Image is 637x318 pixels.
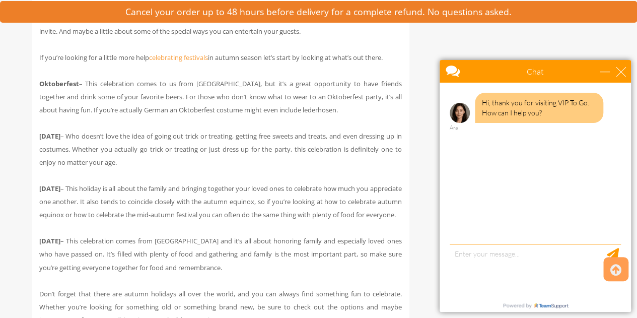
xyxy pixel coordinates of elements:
[39,182,402,221] p: – This holiday is all about the family and bringing together your loved ones to celebrate how muc...
[39,236,60,245] strong: [DATE]
[39,79,79,88] strong: Oktoberfest
[39,184,60,193] strong: [DATE]
[39,130,402,169] p: – Who doesn’t love the idea of going out trick or treating, getting free sweets and treats, and e...
[39,132,60,141] strong: [DATE]
[434,54,637,318] iframe: Live Chat Box
[39,51,402,64] p: If you’re looking for a little more help in autumn season let’s start by looking at what’s out th...
[39,77,402,116] p: – This celebration comes to us from [GEOGRAPHIC_DATA], but it’s a great opportunity to have frien...
[39,234,402,274] p: – This celebration comes from [GEOGRAPHIC_DATA] and it’s all about honoring family and especially...
[149,53,208,62] a: celebrating festivals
